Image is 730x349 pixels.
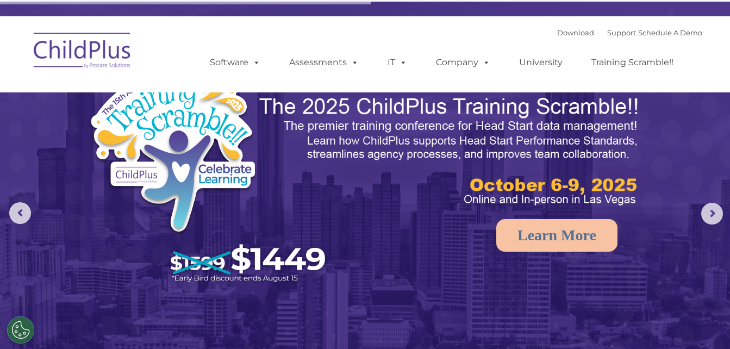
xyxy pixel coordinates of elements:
[607,28,636,37] a: Support
[151,116,197,124] span: Phone number
[557,28,594,37] a: Download
[496,219,617,252] a: Learn More
[638,28,702,37] a: Schedule A Demo
[278,52,370,73] a: Assessments
[581,52,684,73] a: Training Scramble!!
[199,52,271,73] a: Software
[557,28,702,37] font: |
[7,316,34,344] button: Cookies Settings
[377,52,418,73] a: IT
[28,25,137,79] img: ChildPlus by Procare Solutions
[151,72,184,80] span: Last name
[425,52,501,73] a: Company
[508,52,573,73] a: University
[676,297,730,349] iframe: Chat Widget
